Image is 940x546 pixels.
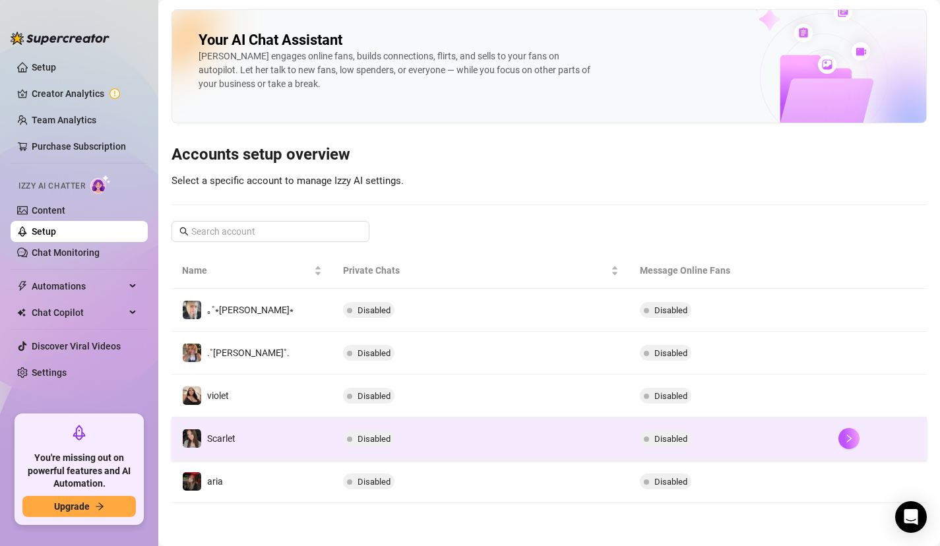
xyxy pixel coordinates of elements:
a: Settings [32,367,67,378]
img: logo-BBDzfeDw.svg [11,32,110,45]
th: Name [172,253,332,289]
img: ｡˚⭒ella⭒ [183,301,201,319]
span: Disabled [358,348,391,358]
img: violet [183,386,201,405]
span: Private Chats [343,263,609,278]
span: Disabled [358,305,391,315]
img: aria [183,472,201,491]
h2: Your AI Chat Assistant [199,31,342,49]
span: thunderbolt [17,281,28,291]
img: Scarlet [183,429,201,448]
span: Automations [32,276,125,297]
a: Setup [32,62,56,73]
a: Purchase Subscription [32,136,137,157]
a: Content [32,205,65,216]
span: Name [182,263,311,278]
span: violet [207,390,229,401]
span: ｡˚⭒[PERSON_NAME]⭒ [207,305,294,315]
button: Upgradearrow-right [22,496,136,517]
span: aria [207,476,223,487]
th: Message Online Fans [629,253,827,289]
img: .˚lillian˚. [183,344,201,362]
div: Open Intercom Messenger [895,501,927,533]
span: Izzy AI Chatter [18,180,85,193]
span: Disabled [654,348,687,358]
img: Chat Copilot [17,308,26,317]
span: search [179,227,189,236]
span: Chat Copilot [32,302,125,323]
a: Discover Viral Videos [32,341,121,351]
a: Creator Analytics exclamation-circle [32,83,137,104]
button: right [838,428,860,449]
th: Private Chats [332,253,630,289]
span: Disabled [654,391,687,401]
span: Disabled [654,477,687,487]
a: Chat Monitoring [32,247,100,258]
span: Scarlet [207,433,235,444]
input: Search account [191,224,351,239]
span: Disabled [358,477,391,487]
span: Upgrade [54,501,90,512]
div: [PERSON_NAME] engages online fans, builds connections, flirts, and sells to your fans on autopilo... [199,49,594,91]
a: Setup [32,226,56,237]
h3: Accounts setup overview [172,144,927,166]
span: right [844,434,854,443]
span: Disabled [358,434,391,444]
span: rocket [71,425,87,440]
span: Select a specific account to manage Izzy AI settings. [172,175,404,187]
img: AI Chatter [90,175,111,194]
span: Disabled [654,305,687,315]
span: Disabled [358,391,391,401]
span: arrow-right [95,502,104,511]
span: You're missing out on powerful features and AI Automation. [22,452,136,491]
span: .˚[PERSON_NAME]˚. [207,348,290,358]
span: Disabled [654,434,687,444]
a: Team Analytics [32,115,96,125]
